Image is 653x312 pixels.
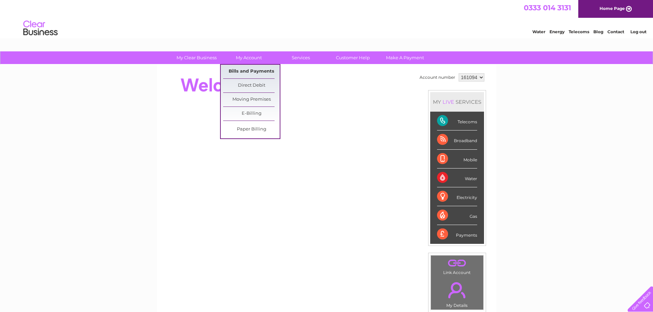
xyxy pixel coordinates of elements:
[607,29,624,34] a: Contact
[549,29,565,34] a: Energy
[223,93,280,107] a: Moving Premises
[437,150,477,169] div: Mobile
[524,3,571,12] a: 0333 014 3131
[223,65,280,78] a: Bills and Payments
[433,278,482,302] a: .
[223,107,280,121] a: E-Billing
[23,18,58,39] img: logo.png
[223,123,280,136] a: Paper Billing
[220,51,277,64] a: My Account
[325,51,381,64] a: Customer Help
[168,51,225,64] a: My Clear Business
[437,112,477,130] div: Telecoms
[430,92,484,112] div: MY SERVICES
[431,255,484,277] td: Link Account
[223,79,280,92] a: Direct Debit
[437,130,477,149] div: Broadband
[441,99,456,105] div: LIVE
[437,169,477,187] div: Water
[569,29,589,34] a: Telecoms
[437,206,477,225] div: Gas
[433,257,482,269] a: .
[418,72,457,83] td: Account number
[593,29,603,34] a: Blog
[377,51,433,64] a: Make A Payment
[165,4,489,33] div: Clear Business is a trading name of Verastar Limited (registered in [GEOGRAPHIC_DATA] No. 3667643...
[437,225,477,244] div: Payments
[630,29,646,34] a: Log out
[273,51,329,64] a: Services
[532,29,545,34] a: Water
[431,276,484,310] td: My Details
[437,187,477,206] div: Electricity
